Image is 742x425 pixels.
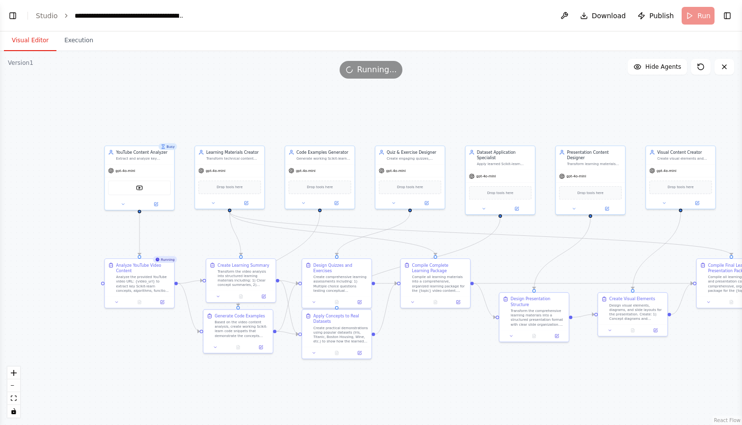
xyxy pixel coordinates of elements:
[56,30,101,51] button: Execution
[320,199,352,206] button: Open in side panel
[153,299,172,306] button: Open in side panel
[531,218,593,289] g: Edge from 14e9bca3-e01d-42c1-9ce0-5470ce272265 to fe03812c-658b-4c7b-8a1f-357ff3118745
[4,30,56,51] button: Visual Editor
[7,392,20,405] button: fit view
[301,309,372,359] div: Apply Concepts to Real DatasetsCreate practical demonstrations using popular datasets (Iris, Tita...
[397,184,423,190] span: Drop tools here
[592,11,626,21] span: Download
[325,349,349,356] button: No output available
[386,169,406,173] span: gpt-4o-mini
[128,299,152,306] button: No output available
[474,281,693,286] g: Edge from 949d7bb9-5e3d-4476-96d7-f7b1c775d960 to 8bed55e1-3f0b-4306-ab01-0d9a9b47e19e
[411,199,443,206] button: Open in side panel
[159,143,177,150] div: Busy
[296,156,351,161] div: Generate working Scikit-learn code snippets and examples based on the video content, demonstratin...
[657,169,676,173] span: gpt-4o-mini
[412,275,467,293] div: Compile all learning materials into a comprehensive, organized learning package for the {topic} v...
[226,344,250,351] button: No output available
[206,156,261,161] div: Transform technical content into structured learning materials including summaries, explanations ...
[449,299,468,306] button: Open in side panel
[511,296,565,308] div: Design Presentation Structure
[375,281,397,337] g: Edge from c73c26f9-acdf-43b4-838f-b0d907604878 to 949d7bb9-5e3d-4476-96d7-f7b1c775d960
[667,184,693,190] span: Drop tools here
[576,7,630,25] button: Download
[206,149,261,155] div: Learning Materials Creator
[465,145,536,215] div: Dataset Application SpecialistApply learned Scikit-learn concepts to real-world datasets like Iri...
[720,9,734,23] button: Show right sidebar
[499,292,569,342] div: Design Presentation StructureTransform the comprehensive learning materials into a structured pre...
[276,329,298,337] g: Edge from 3ab47dae-e69a-4a79-9fb5-d285afb7c509 to c73c26f9-acdf-43b4-838f-b0d907604878
[115,169,135,173] span: gpt-4o-mini
[206,169,225,173] span: gpt-4o-mini
[314,313,368,324] div: Apply Concepts to Real Datasets
[597,292,668,337] div: Create Visual ElementsDesign visual elements, diagrams, and slide layouts for the presentation. C...
[566,174,586,178] span: gpt-4o-mini
[136,184,143,191] img: YoutubeVideoSearchTool
[140,201,172,208] button: Open in side panel
[477,162,531,166] div: Apply learned Scikit-learn concepts to real-world datasets like Iris, Titanic, Boston Housing, et...
[375,281,397,286] g: Edge from fddb812a-32c1-4f6e-94e8-4299f881454c to 949d7bb9-5e3d-4476-96d7-f7b1c775d960
[251,344,270,351] button: Open in side panel
[7,367,20,379] button: zoom in
[400,258,471,309] div: Compile Complete Learning PackageCompile all learning materials into a comprehensive, organized l...
[572,312,594,320] g: Edge from fe03812c-658b-4c7b-8a1f-357ff3118745 to d815a421-1f51-450d-ab8f-31dc7e225b88
[301,258,372,309] div: Design Quizzes and ExercisesCreate comprehensive learning assessments including: 1) Multiple choi...
[314,275,368,293] div: Create comprehensive learning assessments including: 1) Multiple choice questions testing concept...
[178,281,200,334] g: Edge from 1cff3dc9-42c6-4302-a962-4235246facf6 to 3ab47dae-e69a-4a79-9fb5-d285afb7c509
[325,299,349,306] button: No output available
[217,262,269,268] div: Create Learning Summary
[104,145,175,210] div: BusyYouTube Content AnalyzerExtract and analyze key concepts from Scikit-learn YouTube videos, fo...
[227,212,438,255] g: Edge from 79e9d478-4b88-49e8-985e-20e6d5cb1052 to 949d7bb9-5e3d-4476-96d7-f7b1c775d960
[314,326,368,344] div: Create practical demonstrations using popular datasets (Iris, Titanic, Boston Housing, Wine, etc....
[555,145,626,215] div: Presentation Content DesignerTransform learning materials into structured presentation content, c...
[681,199,713,206] button: Open in side panel
[547,333,566,340] button: Open in side panel
[522,333,546,340] button: No output available
[646,327,665,334] button: Open in side panel
[357,64,397,76] span: Running...
[279,278,298,286] g: Edge from af0014c6-da80-4b06-9901-36eaae68425d to fddb812a-32c1-4f6e-94e8-4299f881454c
[6,9,20,23] button: Show left sidebar
[36,12,58,20] a: Studio
[649,11,674,21] span: Publish
[36,11,185,21] nav: breadcrumb
[714,418,741,423] a: React Flow attribution
[215,320,269,338] div: Based on the video content analysis, create working Scikit-learn code snippets that demonstrate t...
[424,299,448,306] button: No output available
[116,262,171,274] div: Analyze YouTube Video Content
[621,327,645,334] button: No output available
[412,262,467,274] div: Compile Complete Learning Package
[630,212,684,289] g: Edge from 9037a98f-4068-4dd0-9d67-78722a9ba125 to d815a421-1f51-450d-ab8f-31dc7e225b88
[375,145,446,209] div: Quiz & Exercise DesignerCreate engaging quizzes, coding exercises, and hands-on challenges based ...
[279,278,298,337] g: Edge from af0014c6-da80-4b06-9901-36eaae68425d to c73c26f9-acdf-43b4-838f-b0d907604878
[216,184,242,190] span: Drop tools here
[657,149,712,155] div: Visual Content Creator
[350,299,369,306] button: Open in side panel
[217,269,272,287] div: Transform the video analysis into structured learning materials including: 1) Clear concept summa...
[215,313,265,318] div: Generate Code Examples
[578,190,604,196] span: Drop tools here
[116,156,171,161] div: Extract and analyze key concepts from Scikit-learn YouTube videos, focusing on machine learning a...
[350,349,369,356] button: Open in side panel
[206,258,276,303] div: Create Learning SummaryTransform the video analysis into structured learning materials including:...
[7,405,20,418] button: toggle interactivity
[609,296,655,302] div: Create Visual Elements
[8,59,33,67] div: Version 1
[116,275,171,293] div: Analyze the provided YouTube video URL: {video_url} to extract key Scikit-learn concepts, algorit...
[501,205,532,212] button: Open in side panel
[296,149,351,155] div: Code Examples Generator
[474,281,496,320] g: Edge from 949d7bb9-5e3d-4476-96d7-f7b1c775d960 to fe03812c-658b-4c7b-8a1f-357ff3118745
[314,262,368,274] div: Design Quizzes and Exercises
[671,281,693,317] g: Edge from d815a421-1f51-450d-ab8f-31dc7e225b88 to 8bed55e1-3f0b-4306-ab01-0d9a9b47e19e
[657,156,712,161] div: Create visual elements and diagrams for presentations, including flowcharts, process diagrams, co...
[634,7,678,25] button: Publish
[194,145,265,209] div: Learning Materials CreatorTransform technical content into structured learning materials includin...
[567,149,621,161] div: Presentation Content Designer
[104,258,175,309] div: RunningAnalyze YouTube Video ContentAnalyze the provided YouTube video URL: {video_url} to extrac...
[511,309,565,327] div: Transform the comprehensive learning materials into a structured presentation format with clear s...
[235,212,322,306] g: Edge from 6581a54c-2ba3-4cfa-b705-8be84123bde2 to 3ab47dae-e69a-4a79-9fb5-d285afb7c509
[7,379,20,392] button: zoom out
[307,184,333,190] span: Drop tools here
[153,256,177,263] div: Running
[567,162,621,166] div: Transform learning materials into structured presentation content, creating slide-ready content w...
